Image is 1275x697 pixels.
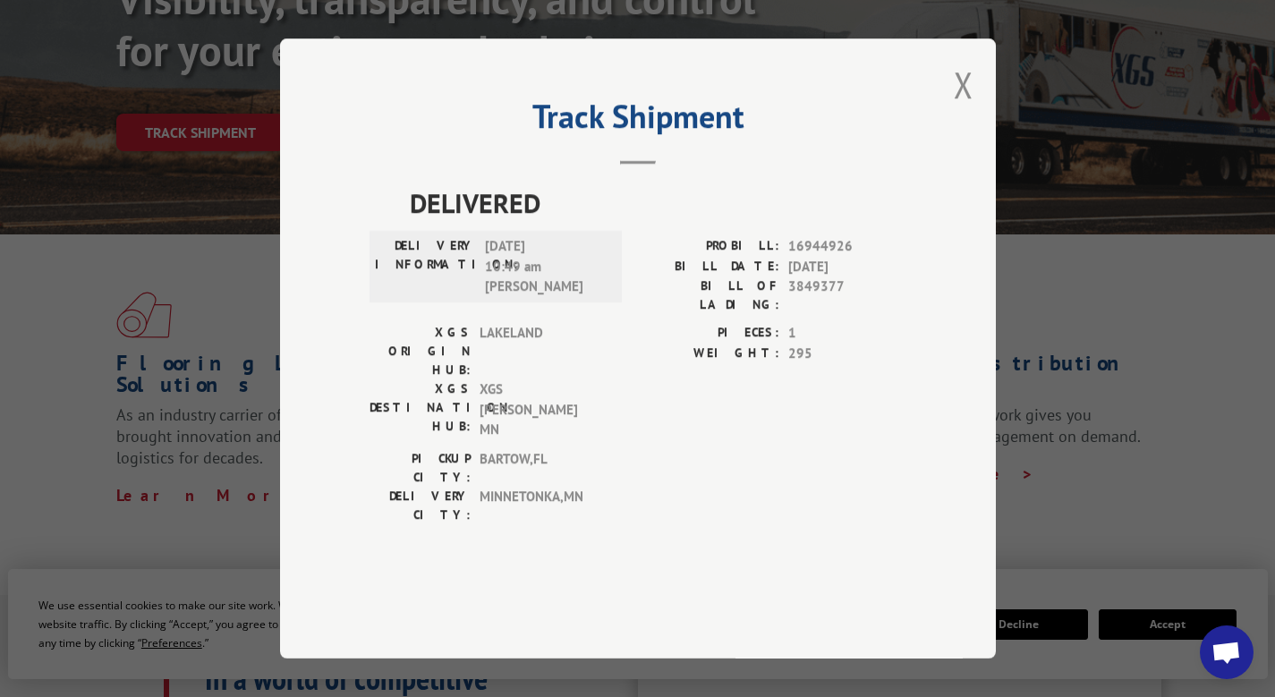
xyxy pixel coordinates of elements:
[480,323,600,379] span: LAKELAND
[788,323,906,344] span: 1
[638,323,779,344] label: PIECES:
[788,257,906,277] span: [DATE]
[638,236,779,257] label: PROBILL:
[1200,625,1254,679] a: Open chat
[638,257,779,277] label: BILL DATE:
[370,449,471,487] label: PICKUP CITY:
[375,236,476,297] label: DELIVERY INFORMATION:
[370,104,906,138] h2: Track Shipment
[788,344,906,364] span: 295
[954,61,973,108] button: Close modal
[410,183,906,223] span: DELIVERED
[638,276,779,314] label: BILL OF LADING:
[638,344,779,364] label: WEIGHT:
[480,449,600,487] span: BARTOW , FL
[788,276,906,314] span: 3849377
[480,379,600,440] span: XGS [PERSON_NAME] MN
[788,236,906,257] span: 16944926
[370,487,471,524] label: DELIVERY CITY:
[370,379,471,440] label: XGS DESTINATION HUB:
[370,323,471,379] label: XGS ORIGIN HUB:
[485,236,606,297] span: [DATE] 10:49 am [PERSON_NAME]
[480,487,600,524] span: MINNETONKA , MN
